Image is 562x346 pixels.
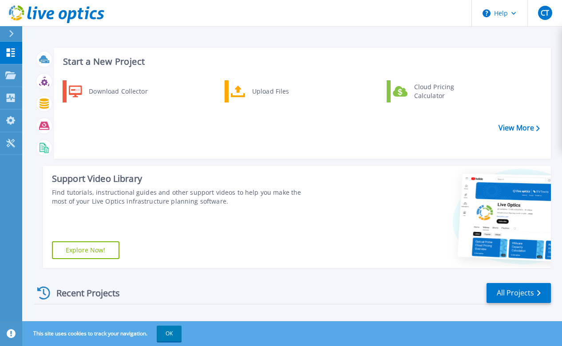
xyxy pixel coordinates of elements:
[63,80,154,102] a: Download Collector
[52,241,119,259] a: Explore Now!
[499,124,540,132] a: View More
[387,80,478,102] a: Cloud Pricing Calculator
[157,326,182,342] button: OK
[52,173,316,185] div: Support Video Library
[34,282,132,304] div: Recent Projects
[52,188,316,206] div: Find tutorials, instructional guides and other support videos to help you make the most of your L...
[248,83,313,100] div: Upload Files
[84,83,151,100] div: Download Collector
[410,83,475,100] div: Cloud Pricing Calculator
[487,283,551,303] a: All Projects
[541,9,549,16] span: CT
[225,80,316,102] a: Upload Files
[24,326,182,342] span: This site uses cookies to track your navigation.
[63,57,539,67] h3: Start a New Project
